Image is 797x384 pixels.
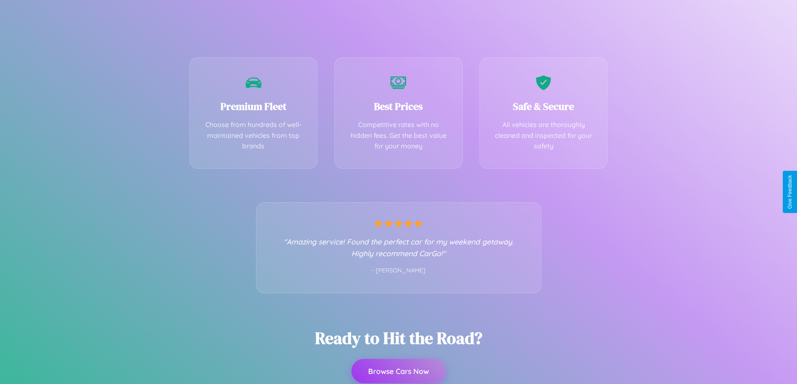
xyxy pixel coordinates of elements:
p: Competitive rates with no hidden fees. Get the best value for your money [347,120,450,152]
button: Browse Cars Now [351,359,446,383]
h2: Ready to Hit the Road? [315,327,482,349]
h3: Premium Fleet [202,99,305,113]
p: Choose from hundreds of well-maintained vehicles from top brands [202,120,305,152]
div: Give Feedback [787,175,793,209]
h3: Safe & Secure [492,99,595,113]
p: - [PERSON_NAME] [273,265,524,276]
p: "Amazing service! Found the perfect car for my weekend getaway. Highly recommend CarGo!" [273,236,524,259]
p: All vehicles are thoroughly cleaned and inspected for your safety [492,120,595,152]
h3: Best Prices [347,99,450,113]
